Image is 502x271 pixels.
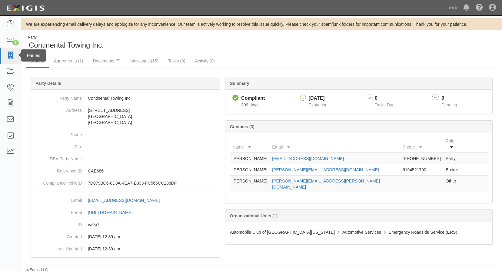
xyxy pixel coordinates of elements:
p: 0 [375,95,402,102]
div: Parties [21,49,46,62]
a: Documents (7) [88,55,125,67]
a: AAA [446,2,460,14]
div: Compliant [241,95,265,102]
a: [PERSON_NAME][EMAIL_ADDRESS][DOMAIN_NAME] [272,167,379,172]
dd: Continental Towing Inc. [33,92,218,104]
dt: Created [33,231,82,240]
div: [EMAIL_ADDRESS][DOMAIN_NAME] [88,197,160,203]
dd: 03/10/2023 12:39 am [33,231,218,243]
td: [PERSON_NAME] [230,164,270,176]
a: [EMAIL_ADDRESS][DOMAIN_NAME] [272,156,344,161]
p: 7D079BC6-8D8A-4EA7-B333-FC565CC288DF [88,180,218,186]
dd: [STREET_ADDRESS] [GEOGRAPHIC_DATA] [GEOGRAPHIC_DATA] [33,104,218,129]
dt: ID [33,219,82,228]
div: We are experiencing email delivery delays and apologize for any inconvenience. Our team is active... [21,21,502,27]
div: 5 [12,40,19,45]
b: Summary [230,81,249,86]
dt: Reference ID [33,165,82,174]
td: Party [443,153,464,164]
div: [DATE] [309,95,327,102]
dt: Portal [33,206,82,216]
span: Continental Towing Inc. [29,41,104,49]
i: Help Center - Complianz [476,4,483,12]
dt: Address [33,104,82,113]
i: Compliant [232,95,239,101]
dt: Party Name [33,92,82,101]
dt: Phone [33,129,82,138]
dd: 03/10/2023 12:39 am [33,243,218,255]
span: Automobile Club of [GEOGRAPHIC_DATA][US_STATE] [230,230,335,235]
td: 6194521790 [400,164,443,176]
b: Contacts (3) [230,124,254,129]
td: [PERSON_NAME] [230,176,270,193]
a: [EMAIL_ADDRESS][DOMAIN_NAME] [88,198,166,203]
span: Emergency Roadside Service (ERS) [389,230,457,235]
p: 0 [442,95,465,102]
th: Phone [400,135,443,153]
td: [PHONE_NUMBER] [400,153,443,164]
div: Party [28,35,104,40]
dt: Last Updated [33,243,82,252]
span: Tasks Due [375,102,394,107]
th: Role [443,135,464,153]
b: Organizational Units (1) [230,213,278,218]
td: Broker [443,164,464,176]
a: Messages (15) [126,55,163,67]
span: Pending [442,102,457,107]
dd: va9p7t [33,219,218,231]
dt: Email [33,194,82,203]
b: Party Details [35,81,61,86]
a: Tasks (0) [164,55,190,67]
span: Since 10/17/2024 [241,102,258,107]
td: [PERSON_NAME] [230,153,270,164]
dt: Fax [33,141,82,150]
p: CAE686 [88,168,218,174]
span: Automotive Services [342,230,381,235]
a: [PERSON_NAME][EMAIL_ADDRESS][PERSON_NAME][DOMAIN_NAME] [272,179,380,189]
dt: DBA Party Name [33,153,82,162]
a: Activity (0) [191,55,219,67]
div: Continental Towing Inc. [26,35,257,50]
img: logo-5460c22ac91f19d4615b14bd174203de0afe785f0fc80cf4dbbc73dc1793850b.png [5,3,46,14]
dt: ComplianceProfileID [33,177,82,186]
span: Expiration [309,102,327,107]
a: Agreements (1) [49,55,88,67]
a: [URL][DOMAIN_NAME] [88,210,139,215]
th: Name [230,135,270,153]
td: Other [443,176,464,193]
th: Email [270,135,400,153]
